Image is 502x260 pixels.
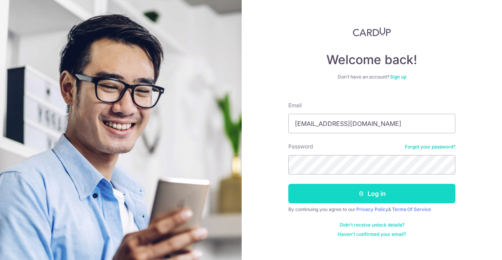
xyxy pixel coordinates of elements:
div: By continuing you agree to our & [288,206,455,213]
button: Log in [288,184,455,203]
label: Password [288,143,313,150]
a: Privacy Policy [356,206,388,212]
a: Terms Of Service [392,206,431,212]
label: Email [288,101,302,109]
img: CardUp Logo [353,27,391,37]
a: Forgot your password? [405,144,455,150]
a: Sign up [390,74,406,80]
input: Enter your Email [288,114,455,133]
a: Haven't confirmed your email? [338,231,406,237]
a: Didn't receive unlock details? [340,222,404,228]
div: Don’t have an account? [288,74,455,80]
h4: Welcome back! [288,52,455,68]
